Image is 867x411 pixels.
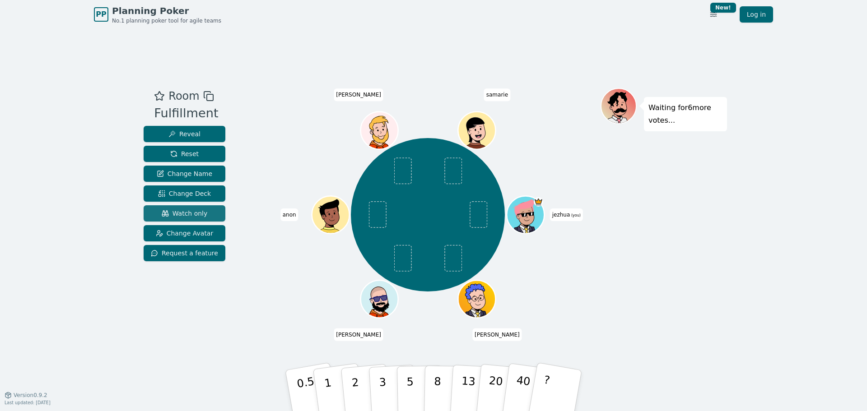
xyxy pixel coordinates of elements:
[154,104,218,123] div: Fulfillment
[14,392,47,399] span: Version 0.9.2
[710,3,736,13] div: New!
[94,5,221,24] a: PPPlanning PokerNo.1 planning poker tool for agile teams
[144,166,225,182] button: Change Name
[550,208,583,221] span: Click to change your name
[151,249,218,258] span: Request a feature
[740,6,773,23] a: Log in
[96,9,106,20] span: PP
[168,88,199,104] span: Room
[144,146,225,162] button: Reset
[5,392,47,399] button: Version0.9.2
[144,185,225,202] button: Change Deck
[144,126,225,142] button: Reveal
[705,6,722,23] button: New!
[156,229,214,238] span: Change Avatar
[5,400,51,405] span: Last updated: [DATE]
[158,189,211,198] span: Change Deck
[484,88,510,101] span: Click to change your name
[170,149,199,158] span: Reset
[334,88,383,101] span: Click to change your name
[534,197,543,207] span: jezhua is the host
[157,169,212,178] span: Change Name
[144,205,225,222] button: Watch only
[508,197,543,232] button: Click to change your avatar
[154,88,165,104] button: Add as favourite
[472,328,522,341] span: Click to change your name
[168,129,200,139] span: Reveal
[144,245,225,261] button: Request a feature
[144,225,225,241] button: Change Avatar
[570,213,581,217] span: (you)
[112,17,221,24] span: No.1 planning poker tool for agile teams
[112,5,221,17] span: Planning Poker
[162,209,208,218] span: Watch only
[280,208,298,221] span: Click to change your name
[334,328,383,341] span: Click to change your name
[648,102,722,127] p: Waiting for 6 more votes...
